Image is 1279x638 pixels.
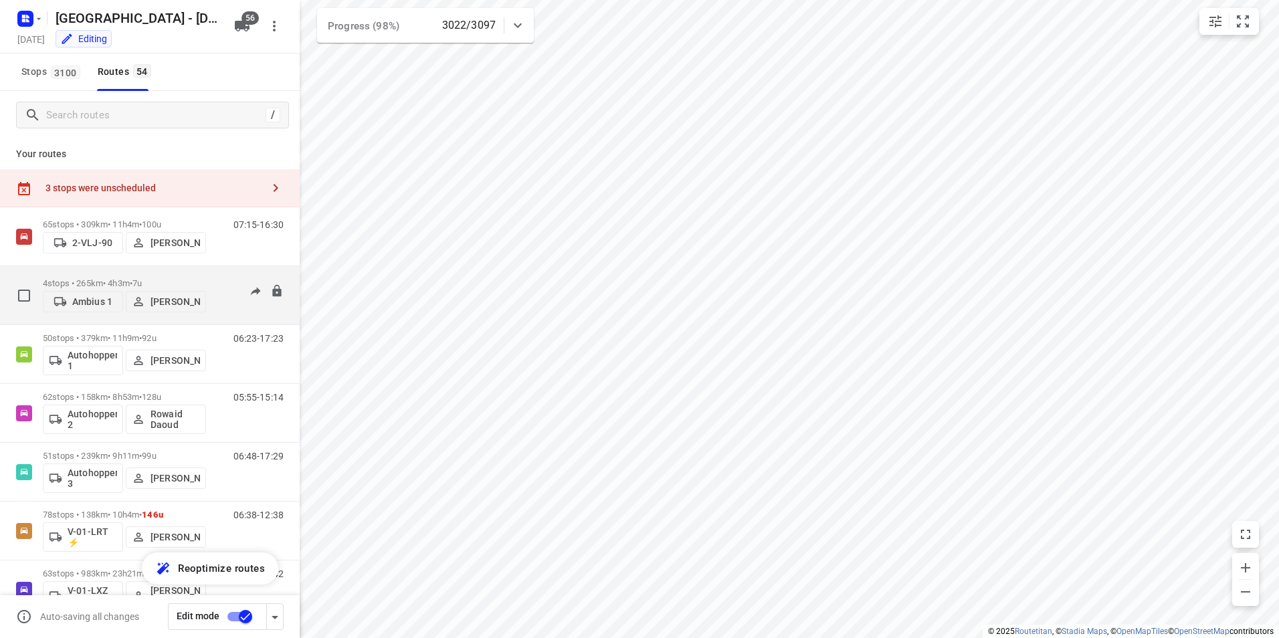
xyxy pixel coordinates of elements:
[1229,8,1256,35] button: Fit zoom
[43,451,206,461] p: 51 stops • 239km • 9h11m
[126,405,206,434] button: Rowaid Daoud
[151,355,200,366] p: [PERSON_NAME]
[133,64,151,78] span: 54
[1202,8,1229,35] button: Map settings
[43,568,206,578] p: 63 stops • 983km • 23h21m
[267,608,283,625] div: Driver app settings
[43,405,123,434] button: Autohopper 2
[132,278,142,288] span: 7u
[270,284,284,300] button: Lock route
[43,232,123,253] button: 2-VLJ-90
[68,350,117,371] p: Autohopper 1
[43,522,123,552] button: V-01-LRT ⚡
[177,611,219,621] span: Edit mode
[16,147,284,161] p: Your routes
[142,333,156,343] span: 92u
[72,296,112,307] p: Ambius 1
[12,31,50,47] h5: [DATE]
[233,219,284,230] p: 07:15-16:30
[151,409,200,430] p: Rowaid Daoud
[43,510,206,520] p: 78 stops • 138km • 10h4m
[1015,627,1052,636] a: Routetitan
[151,532,200,542] p: [PERSON_NAME]
[68,526,117,548] p: V-01-LRT ⚡
[988,627,1274,636] li: © 2025 , © , © © contributors
[21,64,84,80] span: Stops
[43,346,123,375] button: Autohopper 1
[142,552,278,584] button: Reoptimize routes
[151,585,200,607] p: [PERSON_NAME] (ZZP)
[242,278,269,305] button: Send to driver
[68,585,117,607] p: V-01-LXZ ⚡
[142,510,163,520] span: 146u
[151,473,200,484] p: [PERSON_NAME]
[241,11,259,25] span: 56
[233,451,284,461] p: 06:48-17:29
[139,510,142,520] span: •
[11,282,37,309] span: Select
[51,66,80,79] span: 3100
[139,392,142,402] span: •
[266,108,280,122] div: /
[233,392,284,403] p: 05:55-15:14
[126,526,206,548] button: [PERSON_NAME]
[126,467,206,489] button: [PERSON_NAME]
[126,350,206,371] button: [PERSON_NAME]
[43,291,123,312] button: Ambius 1
[46,105,266,126] input: Search routes
[151,296,200,307] p: [PERSON_NAME]
[68,467,117,489] p: Autohopper 3
[178,560,265,577] span: Reoptimize routes
[328,20,399,32] span: Progress (98%)
[139,451,142,461] span: •
[68,409,117,430] p: Autohopper 2
[43,463,123,493] button: Autohopper 3
[98,64,155,80] div: Routes
[317,8,534,43] div: Progress (98%)3022/3097
[1174,627,1229,636] a: OpenStreetMap
[142,451,156,461] span: 99u
[142,219,161,229] span: 100u
[50,7,223,29] h5: [GEOGRAPHIC_DATA] - [DATE]
[43,581,123,611] button: V-01-LXZ ⚡
[45,183,262,193] div: 3 stops were unscheduled
[233,510,284,520] p: 06:38-12:38
[139,333,142,343] span: •
[126,291,206,312] button: [PERSON_NAME]
[130,278,132,288] span: •
[126,232,206,253] button: [PERSON_NAME]
[43,392,206,402] p: 62 stops • 158km • 8h53m
[1062,627,1107,636] a: Stadia Maps
[229,13,256,39] button: 56
[151,237,200,248] p: [PERSON_NAME]
[40,611,139,622] p: Auto-saving all changes
[72,237,112,248] p: 2-VLJ-90
[1199,8,1259,35] div: small contained button group
[60,32,107,45] div: You are currently in edit mode.
[142,392,161,402] span: 128u
[43,333,206,343] p: 50 stops • 379km • 11h9m
[43,278,206,288] p: 4 stops • 265km • 4h3m
[233,333,284,344] p: 06:23-17:23
[1116,627,1168,636] a: OpenMapTiles
[442,17,496,33] p: 3022/3097
[139,219,142,229] span: •
[43,219,206,229] p: 65 stops • 309km • 11h4m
